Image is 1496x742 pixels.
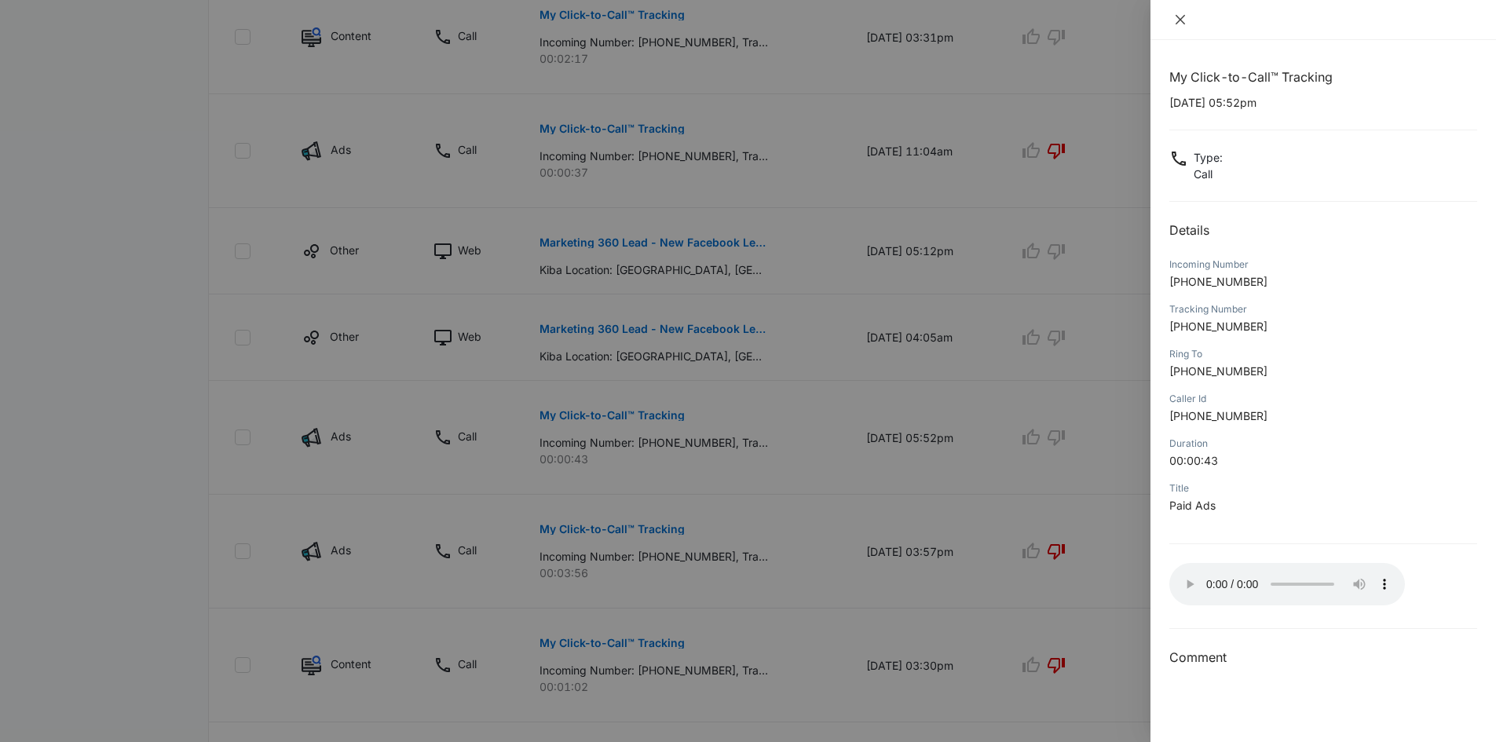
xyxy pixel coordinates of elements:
[1169,499,1216,512] span: Paid Ads
[1169,364,1267,378] span: [PHONE_NUMBER]
[1169,392,1477,406] div: Caller Id
[1169,563,1405,605] audio: Your browser does not support the audio tag.
[1169,68,1477,86] h1: My Click-to-Call™ Tracking
[1169,437,1477,451] div: Duration
[1169,13,1191,27] button: Close
[1169,481,1477,495] div: Title
[1169,258,1477,272] div: Incoming Number
[1169,648,1477,667] h3: Comment
[1194,166,1223,182] p: Call
[1169,302,1477,316] div: Tracking Number
[1169,94,1477,111] p: [DATE] 05:52pm
[1169,221,1477,239] h2: Details
[1169,275,1267,288] span: [PHONE_NUMBER]
[1169,409,1267,422] span: [PHONE_NUMBER]
[1169,454,1218,467] span: 00:00:43
[1174,13,1187,26] span: close
[1169,320,1267,333] span: [PHONE_NUMBER]
[1169,347,1477,361] div: Ring To
[1194,149,1223,166] p: Type :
